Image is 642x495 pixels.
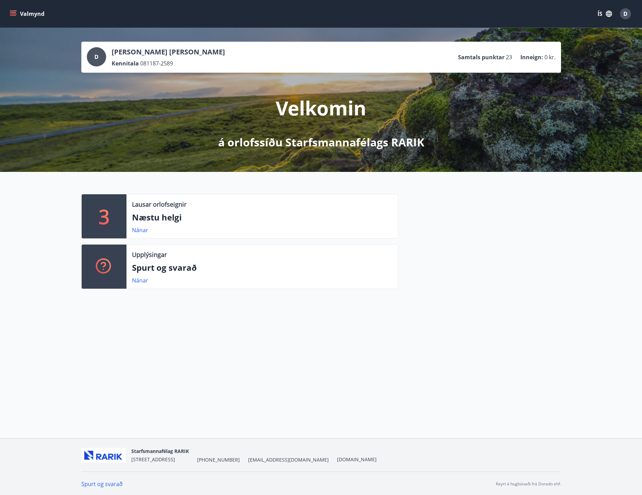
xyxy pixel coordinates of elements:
[112,60,139,67] p: Kennitala
[197,456,240,463] span: [PHONE_NUMBER]
[276,95,366,121] p: Velkomin
[218,135,424,150] p: á orlofssíðu Starfsmannafélags RARIK
[132,200,186,209] p: Lausar orlofseignir
[520,53,543,61] p: Inneign :
[131,456,175,463] span: [STREET_ADDRESS]
[458,53,505,61] p: Samtals punktar
[132,212,393,223] p: Næstu helgi
[99,203,110,229] p: 3
[623,10,628,18] span: D
[544,53,556,61] span: 0 kr.
[337,456,377,463] a: [DOMAIN_NAME]
[140,60,173,67] span: 081187-2589
[496,481,561,487] p: Keyrt á hugbúnaði frá Dorado ehf.
[81,480,123,488] a: Spurt og svarað
[506,53,512,61] span: 23
[8,8,47,20] button: menu
[131,448,189,454] span: Starfsmannafélag RARIK
[112,47,225,57] p: [PERSON_NAME] [PERSON_NAME]
[81,448,126,463] img: ZmrgJ79bX6zJLXUGuSjrUVyxXxBt3QcBuEz7Nz1t.png
[132,250,167,259] p: Upplýsingar
[132,262,393,274] p: Spurt og svarað
[132,277,148,284] a: Nánar
[594,8,616,20] button: ÍS
[132,226,148,234] a: Nánar
[94,53,99,61] span: D
[617,6,634,22] button: D
[248,456,329,463] span: [EMAIL_ADDRESS][DOMAIN_NAME]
